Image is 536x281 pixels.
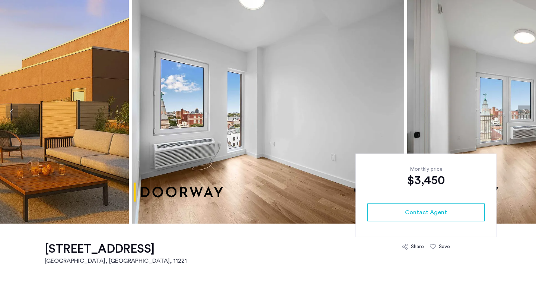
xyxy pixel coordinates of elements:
[45,241,187,265] a: [STREET_ADDRESS][GEOGRAPHIC_DATA], [GEOGRAPHIC_DATA], 11221
[505,251,529,274] iframe: chat widget
[439,243,450,250] div: Save
[45,241,187,256] h1: [STREET_ADDRESS]
[411,243,424,250] div: Share
[367,203,485,221] button: button
[405,208,447,217] span: Contact Agent
[367,173,485,188] div: $3,450
[45,256,187,265] h2: [GEOGRAPHIC_DATA], [GEOGRAPHIC_DATA] , 11221
[367,165,485,173] div: Monthly price
[6,105,18,118] button: Previous apartment
[518,105,530,118] button: Next apartment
